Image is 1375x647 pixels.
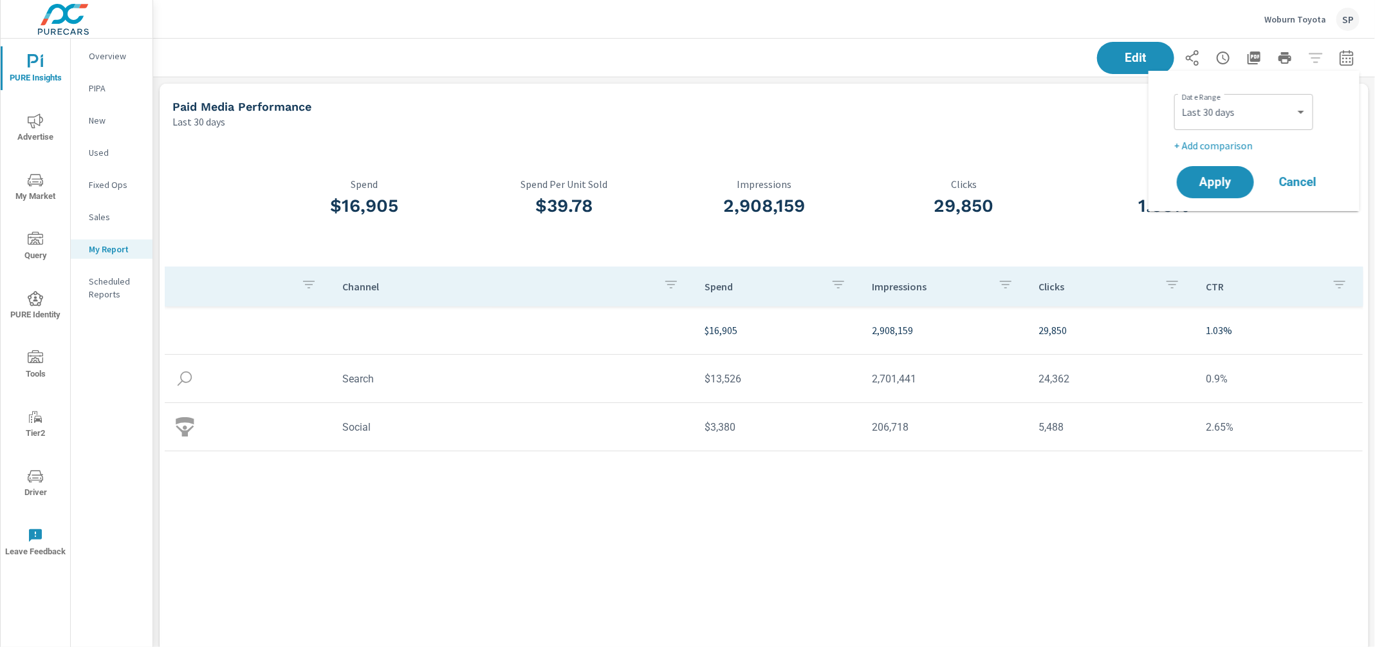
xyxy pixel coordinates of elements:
h3: 1.03% [1064,195,1264,217]
button: Print Report [1272,45,1298,71]
p: Spend Per Unit Sold [465,178,665,190]
div: Used [71,143,152,162]
span: PURE Identity [5,291,66,323]
p: Clicks [864,178,1064,190]
div: SP [1336,8,1360,31]
h5: Paid Media Performance [172,100,311,113]
div: Scheduled Reports [71,272,152,304]
p: Used [89,146,142,159]
button: Cancel [1259,166,1336,198]
p: Woburn Toyota [1264,14,1326,25]
span: Leave Feedback [5,528,66,559]
p: Overview [89,50,142,62]
p: Channel [342,280,653,293]
button: Select Date Range [1334,45,1360,71]
td: 2,701,441 [862,362,1029,395]
p: Clicks [1039,280,1155,293]
button: Apply [1177,166,1254,198]
div: nav menu [1,39,70,572]
p: New [89,114,142,127]
h3: 2,908,159 [664,195,864,217]
div: New [71,111,152,130]
td: Search [332,362,694,395]
td: $13,526 [694,362,862,395]
span: Tools [5,350,66,382]
p: CTR [1064,178,1264,190]
div: PIPA [71,79,152,98]
img: icon-social.svg [175,417,194,436]
p: Sales [89,211,142,223]
button: Share Report [1179,45,1205,71]
p: Spend [705,280,820,293]
span: Tier2 [5,409,66,441]
span: PURE Insights [5,54,66,86]
td: 206,718 [862,410,1029,443]
p: + Add comparison [1174,138,1339,153]
h3: 29,850 [864,195,1064,217]
p: 29,850 [1039,323,1186,338]
p: Fixed Ops [89,178,142,191]
td: 2.65% [1195,410,1363,443]
p: $16,905 [705,323,851,338]
h3: $16,905 [264,195,465,217]
span: Advertise [5,113,66,145]
div: My Report [71,239,152,259]
p: Impressions [664,178,864,190]
span: Edit [1110,52,1161,64]
p: Last 30 days [172,114,225,129]
p: My Report [89,243,142,256]
td: 0.9% [1195,362,1363,395]
span: Driver [5,469,66,500]
div: Sales [71,207,152,227]
p: CTR [1206,280,1322,293]
td: 5,488 [1029,410,1196,443]
img: icon-search.svg [175,369,194,388]
h3: $39.78 [465,195,665,217]
td: $3,380 [694,410,862,443]
span: Cancel [1272,176,1324,188]
p: PIPA [89,82,142,95]
span: My Market [5,173,66,204]
button: "Export Report to PDF" [1241,45,1267,71]
p: Impressions [872,280,988,293]
div: Overview [71,46,152,66]
p: Scheduled Reports [89,275,142,301]
p: Spend [264,178,465,190]
td: Social [332,410,694,443]
span: Apply [1190,176,1241,188]
button: Edit [1097,42,1174,74]
p: 1.03% [1206,323,1352,338]
div: Fixed Ops [71,175,152,194]
td: 24,362 [1029,362,1196,395]
p: 2,908,159 [872,323,1019,338]
span: Query [5,232,66,263]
